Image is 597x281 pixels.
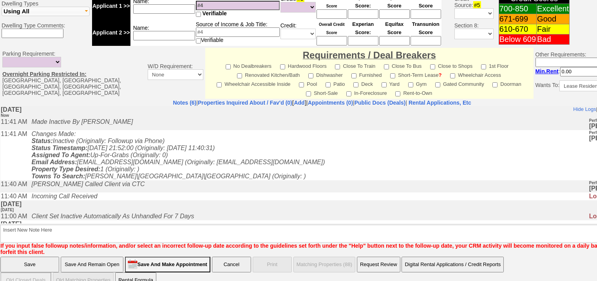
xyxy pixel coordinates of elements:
[492,82,498,87] input: Doorman
[335,61,375,70] label: Close To Train
[308,70,343,79] label: Dishwasher
[237,70,300,79] label: Renovated Kitchen/Bath
[308,73,313,78] input: Dishwasher
[348,9,378,19] input: Ask Customer: Do You Know Your Experian Credit Score
[379,36,410,45] input: Ask Customer: Do You Know Your Equifax Credit Score
[306,91,311,96] input: Short-Sale
[353,82,358,87] input: Deck
[280,64,285,69] input: Hardwood Floors
[212,257,251,272] button: Cancel
[125,257,210,272] input: Save And Make Appointment
[450,73,455,78] input: Wheelchair Access
[299,82,304,87] input: Pool
[280,19,316,46] td: Credit:
[357,257,400,272] button: Request Review
[450,70,501,79] label: Wheelchair Access
[473,1,481,9] span: #5
[385,21,403,35] font: Equifax Score
[326,79,345,88] label: Patio
[31,39,87,45] b: Status Timestamp:
[195,19,280,46] td: Source of Income & Job Title: Verifiable
[196,1,280,10] input: #4
[0,7,9,12] font: Now
[379,9,410,19] input: Ask Customer: Do You Know Your Equifax Credit Score
[346,91,351,96] input: In-Foreclosure
[31,53,77,60] b: Email Address:
[253,257,292,272] button: Print
[546,68,559,74] span: Rent
[355,100,406,106] a: Public Docs (Deals)
[537,14,570,24] td: Good
[346,88,387,97] label: In-Foreclosure
[0,257,59,272] input: Save
[535,68,559,74] b: Min.
[435,79,484,88] label: Gated Community
[173,100,196,106] a: Notes (6)
[2,71,87,77] u: Overnight Parking Restricted In:
[31,75,145,82] i: [PERSON_NAME] Called Client via CTC
[382,82,387,87] input: Yard
[317,36,347,45] input: Ask Customer: Do You Know Your Overall Credit Score
[395,91,400,96] input: Rent-to-Own
[319,22,345,35] font: Overall Credit Score
[237,73,242,78] input: Renovated Kitchen/Bath
[317,9,347,19] input: Ask Customer: Do You Know Your Overall Credit Score
[492,79,521,88] label: Doorman
[412,21,440,35] font: Transunion Score
[198,100,292,106] a: Properties Inquired About / Fav'd (0)
[438,72,441,78] a: ?
[31,25,325,74] i: Changes Made: Inactive (Originally: Followup via Phone) [DATE] 21:52:00 (Originally: [DATE] 11:40...
[0,0,21,12] b: [DATE]
[395,88,432,97] label: Rent-to-Own
[31,32,52,38] b: Status:
[351,70,382,79] label: Furnished
[92,19,130,46] td: Applicant 2 >>
[411,9,441,19] input: Ask Customer: Do You Know Your Transunion Credit Score
[384,64,389,69] input: Close To Bus
[226,61,272,70] label: No Dealbreakers
[130,19,195,46] td: Name:
[2,7,90,16] button: Using All
[499,4,536,14] td: 700-850
[481,61,509,70] label: 1st Floor
[390,73,395,78] input: Short-Term Lease?
[0,102,13,106] font: [DATE]
[402,257,504,272] button: Digital Rental Applications / Credit Reports
[293,257,355,272] button: Matching Properties (88)
[294,100,304,106] a: Add
[217,79,290,88] label: Wheelchair Accessible Inside
[31,46,90,53] b: Assigned To Agent:
[226,64,231,69] input: No Dealbreakers
[382,79,400,88] label: Yard
[203,10,227,16] span: Verifiable
[303,50,436,60] font: Requirements / Deal Breakers
[435,82,440,87] input: Gated Community
[0,115,21,127] b: [DATE]
[335,64,340,69] input: Close To Train
[348,36,378,45] input: Ask Customer: Do You Know Your Experian Credit Score
[198,100,306,106] b: [ ]
[499,14,536,24] td: 671-699
[61,257,123,272] input: Save And Remain Open
[280,61,327,70] label: Hardwood Floors
[408,82,413,87] input: Gym
[196,27,280,37] input: #4
[4,8,29,15] span: Using All
[390,70,441,79] label: Short-Term Lease
[0,95,21,107] b: [DATE]
[0,48,146,99] td: Parking Requirement: [GEOGRAPHIC_DATA], [GEOGRAPHIC_DATA], [GEOGRAPHIC_DATA], [GEOGRAPHIC_DATA], ...
[308,100,353,106] a: Appointments (0)
[31,67,85,74] b: Towns To Search:
[573,0,596,6] a: Hide Logs
[537,34,570,45] td: Bad
[31,87,97,94] i: Incoming Call Received
[352,21,374,35] font: Experian Score:
[217,82,222,87] input: Wheelchair Accessible Inside
[31,107,194,114] i: Client Set Inactive Automatically As Unhandled For 7 Days
[408,79,427,88] label: Gym
[326,82,331,87] input: Patio
[306,88,338,97] label: Short-Sale
[481,64,486,69] input: 1st Floor
[384,61,422,70] label: Close To Bus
